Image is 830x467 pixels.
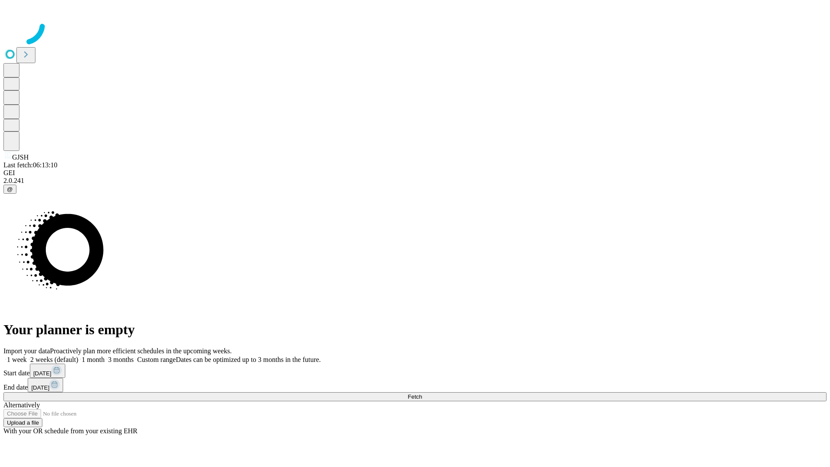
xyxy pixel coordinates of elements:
[3,392,827,401] button: Fetch
[31,384,49,391] span: [DATE]
[137,356,176,363] span: Custom range
[176,356,321,363] span: Dates can be optimized up to 3 months in the future.
[50,347,232,355] span: Proactively plan more efficient schedules in the upcoming weeks.
[28,378,63,392] button: [DATE]
[82,356,105,363] span: 1 month
[3,322,827,338] h1: Your planner is empty
[3,177,827,185] div: 2.0.241
[30,356,78,363] span: 2 weeks (default)
[7,356,27,363] span: 1 week
[12,154,29,161] span: GJSH
[408,393,422,400] span: Fetch
[3,427,137,435] span: With your OR schedule from your existing EHR
[3,169,827,177] div: GEI
[3,185,16,194] button: @
[3,161,57,169] span: Last fetch: 06:13:10
[33,370,51,377] span: [DATE]
[3,401,40,409] span: Alternatively
[3,418,42,427] button: Upload a file
[3,364,827,378] div: Start date
[3,378,827,392] div: End date
[7,186,13,192] span: @
[108,356,134,363] span: 3 months
[30,364,65,378] button: [DATE]
[3,347,50,355] span: Import your data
